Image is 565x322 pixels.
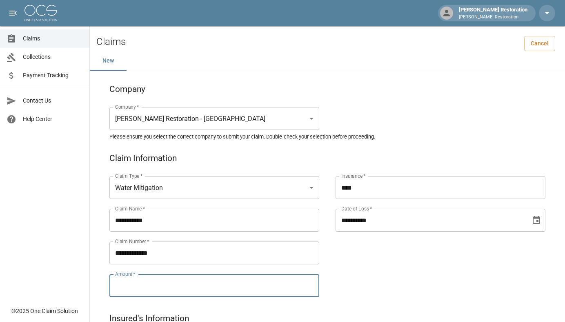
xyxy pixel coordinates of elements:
button: New [90,51,127,71]
span: Contact Us [23,96,83,105]
label: Claim Type [115,172,142,179]
label: Claim Number [115,238,149,245]
h2: Claims [96,36,126,48]
label: Claim Name [115,205,145,212]
div: © 2025 One Claim Solution [11,307,78,315]
img: ocs-logo-white-transparent.png [24,5,57,21]
div: [PERSON_NAME] Restoration - [GEOGRAPHIC_DATA] [109,107,319,130]
div: Water Mitigation [109,176,319,199]
span: Collections [23,53,83,61]
span: Help Center [23,115,83,123]
p: [PERSON_NAME] Restoration [459,14,527,21]
h5: Please ensure you select the correct company to submit your claim. Double-check your selection be... [109,133,545,140]
label: Company [115,103,139,110]
div: [PERSON_NAME] Restoration [456,6,531,20]
span: Payment Tracking [23,71,83,80]
label: Date of Loss [341,205,372,212]
button: open drawer [5,5,21,21]
label: Amount [115,271,136,277]
label: Insurance [341,172,365,179]
span: Claims [23,34,83,43]
a: Cancel [524,36,555,51]
div: dynamic tabs [90,51,565,71]
button: Choose date, selected date is Aug 19, 2025 [528,212,545,228]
